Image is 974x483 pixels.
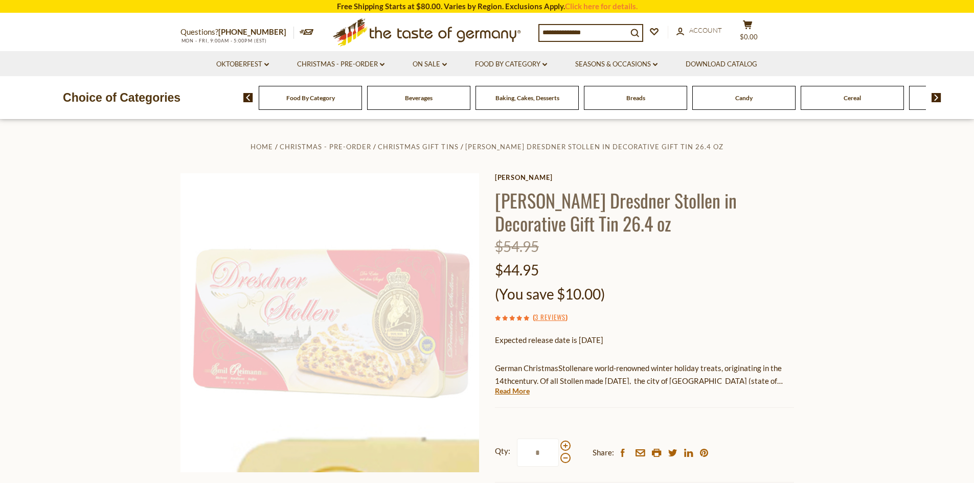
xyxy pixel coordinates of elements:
span: German Christmas [495,363,558,373]
a: Food By Category [286,94,335,102]
button: $0.00 [733,20,763,45]
a: Seasons & Occasions [575,59,658,70]
a: Candy [735,94,753,102]
img: previous arrow [243,93,253,102]
a: [PERSON_NAME] Dresdner Stollen in Decorative Gift Tin 26.4 oz [465,143,723,151]
a: Cereal [844,94,861,102]
a: Breads [626,94,645,102]
a: 3 Reviews [535,312,565,323]
a: Click here for details. [565,2,638,11]
a: Baking, Cakes, Desserts [495,94,559,102]
a: Download Catalog [686,59,757,70]
a: [PERSON_NAME] [495,173,794,181]
a: Food By Category [475,59,547,70]
a: Home [251,143,273,151]
a: Beverages [405,94,433,102]
span: century. Of all Stollen made [DATE], the city of [GEOGRAPHIC_DATA] (state of [GEOGRAPHIC_DATA]) s... [495,376,783,398]
span: $54.95 [495,238,539,255]
a: On Sale [413,59,447,70]
p: Questions? [180,26,294,39]
span: ( ) [533,312,568,322]
span: are world-renowned winter holiday treats, originating in the 14 [495,363,782,385]
a: Christmas Gift Tins [378,143,458,151]
a: Christmas - PRE-ORDER [297,59,384,70]
strong: Qty: [495,445,510,457]
img: Emil Reimann Dresdner Stollen in Decorative Gift Tin 26.4 oz [180,173,480,472]
a: Account [676,25,722,36]
span: th [504,376,511,385]
a: Christmas - PRE-ORDER [280,143,371,151]
span: Account [689,26,722,34]
span: Stollen [558,363,582,373]
input: Qty: [517,439,559,467]
p: Expected release date is [DATE] [495,334,794,347]
span: $0.00 [740,33,758,41]
a: Oktoberfest [216,59,269,70]
span: MON - FRI, 9:00AM - 5:00PM (EST) [180,38,267,43]
h1: [PERSON_NAME] Dresdner Stollen in Decorative Gift Tin 26.4 oz [495,189,794,235]
a: [PHONE_NUMBER] [218,27,286,36]
span: $44.95 [495,261,539,279]
span: (You save $10.00) [495,285,605,303]
img: next arrow [932,93,941,102]
span: Share: [593,446,614,459]
a: Read More [495,386,530,396]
